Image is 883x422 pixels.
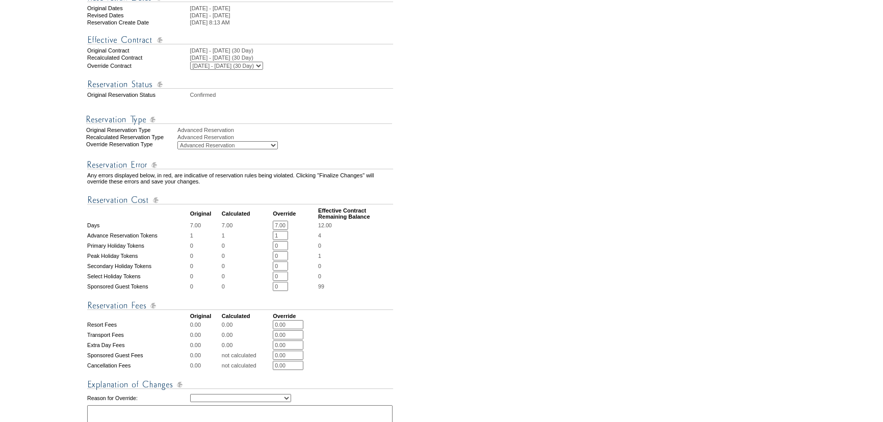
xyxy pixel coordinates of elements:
td: 0 [222,261,272,271]
td: Extra Day Fees [87,340,189,350]
td: Primary Holiday Tokens [87,241,189,250]
td: 0 [190,251,221,260]
td: not calculated [222,351,272,360]
td: Calculated [222,313,272,319]
img: Reservation Type [86,113,392,126]
td: [DATE] - [DATE] (30 Day) [190,47,393,54]
td: Any errors displayed below, in red, are indicative of reservation rules being violated. Clicking ... [87,172,393,184]
td: [DATE] - [DATE] [190,5,393,11]
td: 0 [190,241,221,250]
div: Recalculated Reservation Type [86,134,176,140]
td: [DATE] - [DATE] (30 Day) [190,55,393,61]
span: 12.00 [318,222,332,228]
td: Override [273,313,317,319]
div: Advanced Reservation [177,134,394,140]
td: 0.00 [222,320,272,329]
td: Advance Reservation Tokens [87,231,189,240]
td: 0.00 [190,340,221,350]
td: 0 [222,282,272,291]
td: [DATE] - [DATE] [190,12,393,18]
td: Original Dates [87,5,189,11]
img: Effective Contract [87,34,393,46]
td: 7.00 [190,221,221,230]
span: 1 [318,253,321,259]
span: 0 [318,243,321,249]
td: 7.00 [222,221,272,230]
td: 0 [222,241,272,250]
span: 0 [318,273,321,279]
td: Override [273,207,317,220]
td: Original Reservation Status [87,92,189,98]
div: Advanced Reservation [177,127,394,133]
td: Resort Fees [87,320,189,329]
td: 0.00 [190,320,221,329]
td: 1 [190,231,221,240]
span: 99 [318,283,324,289]
td: Transport Fees [87,330,189,339]
td: Reason for Override: [87,392,189,404]
td: Sponsored Guest Fees [87,351,189,360]
td: Peak Holiday Tokens [87,251,189,260]
td: Original [190,313,221,319]
td: Revised Dates [87,12,189,18]
td: 0 [222,251,272,260]
td: 0 [190,282,221,291]
img: Reservation Errors [87,159,393,171]
td: 0.00 [190,351,221,360]
td: 0 [190,261,221,271]
td: Recalculated Contract [87,55,189,61]
td: 0.00 [190,330,221,339]
td: Original Contract [87,47,189,54]
span: 0 [318,263,321,269]
img: Explanation of Changes [87,378,393,391]
div: Original Reservation Type [86,127,176,133]
td: Select Holiday Tokens [87,272,189,281]
td: 0.00 [190,361,221,370]
div: Override Reservation Type [86,141,176,149]
img: Reservation Cost [87,194,393,206]
td: Override Contract [87,62,189,70]
img: Reservation Fees [87,299,393,312]
span: 4 [318,232,321,239]
td: 0.00 [222,330,272,339]
td: [DATE] 8:13 AM [190,19,393,25]
td: Days [87,221,189,230]
td: Confirmed [190,92,393,98]
td: 0 [222,272,272,281]
img: Reservation Status [87,78,393,91]
td: Calculated [222,207,272,220]
td: Reservation Create Date [87,19,189,25]
td: 1 [222,231,272,240]
td: Sponsored Guest Tokens [87,282,189,291]
td: Effective Contract Remaining Balance [318,207,393,220]
td: 0 [190,272,221,281]
td: not calculated [222,361,272,370]
td: Cancellation Fees [87,361,189,370]
td: 0.00 [222,340,272,350]
td: Secondary Holiday Tokens [87,261,189,271]
td: Original [190,207,221,220]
